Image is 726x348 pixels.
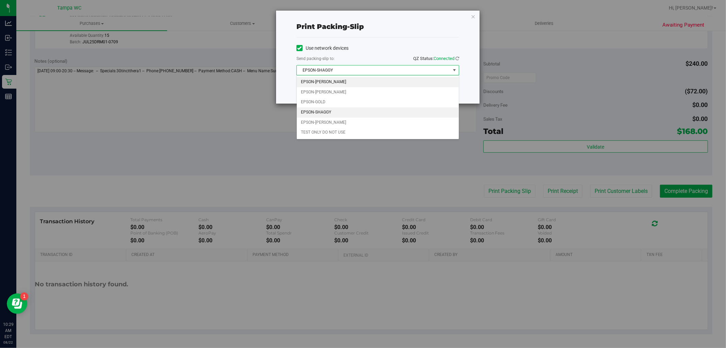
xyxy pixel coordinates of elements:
[296,22,364,31] span: Print packing-slip
[297,107,459,118] li: EPSON-SHAGGY
[296,45,349,52] label: Use network devices
[7,293,27,314] iframe: Resource center
[297,97,459,107] li: EPSON-GOLD
[450,65,459,75] span: select
[297,127,459,138] li: TEST ONLY DO NOT USE
[297,77,459,87] li: EPSON-[PERSON_NAME]
[297,65,450,75] span: EPSON-SHAGGY
[413,56,459,61] span: QZ Status:
[434,56,454,61] span: Connected
[297,87,459,97] li: EPSON-[PERSON_NAME]
[297,118,459,128] li: EPSON-[PERSON_NAME]
[20,292,28,301] iframe: Resource center unread badge
[296,56,335,62] label: Send packing-slip to:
